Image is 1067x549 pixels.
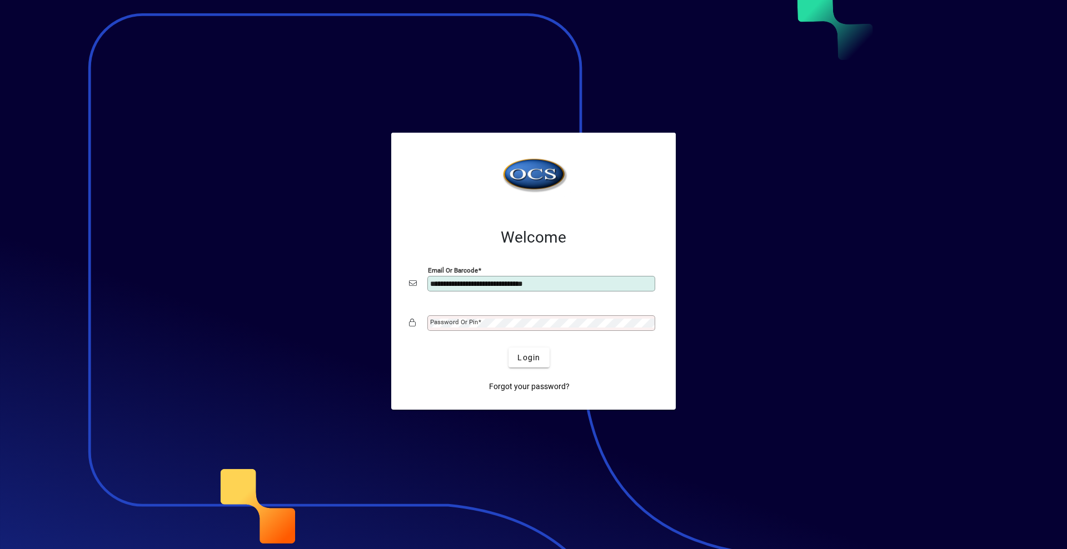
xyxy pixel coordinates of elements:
mat-label: Email or Barcode [428,266,478,274]
h2: Welcome [409,228,658,247]
a: Forgot your password? [485,376,574,396]
button: Login [508,347,549,367]
span: Login [517,352,540,364]
span: Forgot your password? [489,381,570,392]
mat-label: Password or Pin [430,318,478,326]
